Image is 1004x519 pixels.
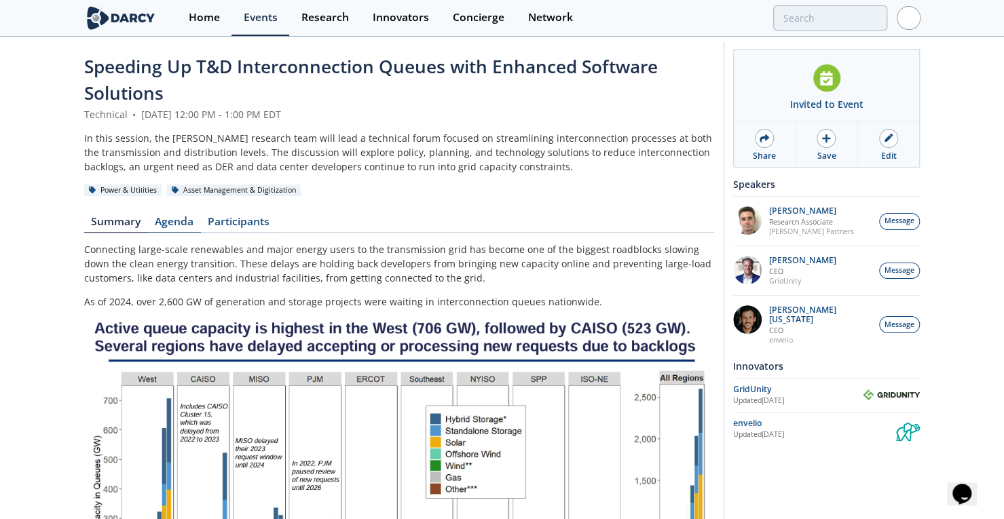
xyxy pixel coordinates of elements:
span: Message [885,216,914,227]
img: f1d2b35d-fddb-4a25-bd87-d4d314a355e9 [733,206,762,235]
div: Power & Utilities [84,185,162,197]
img: envelio [896,417,920,441]
div: envelio [733,417,896,429]
p: [PERSON_NAME] [769,206,854,216]
input: Advanced Search [773,5,887,31]
div: Edit [880,150,896,162]
span: • [130,108,138,121]
div: Concierge [453,12,504,23]
a: Agenda [148,216,201,233]
div: Save [817,150,836,162]
div: Events [244,12,278,23]
a: Edit [858,121,919,167]
div: Network [528,12,573,23]
div: Invited to Event [790,97,863,111]
div: Technical [DATE] 12:00 PM - 1:00 PM EDT [84,107,714,121]
div: Share [753,150,776,162]
p: [PERSON_NAME] Partners [769,227,854,236]
img: 1b183925-147f-4a47-82c9-16eeeed5003c [733,305,762,334]
div: Home [189,12,220,23]
a: Participants [201,216,277,233]
iframe: chat widget [947,465,990,505]
a: GridUnity Updated[DATE] GridUnity [733,383,920,407]
div: In this session, the [PERSON_NAME] research team will lead a technical forum focused on streamlin... [84,131,714,174]
div: Innovators [373,12,429,23]
div: Innovators [733,354,920,378]
span: Speeding Up T&D Interconnection Queues with Enhanced Software Solutions [84,54,658,105]
p: Connecting large-scale renewables and major energy users to the transmission grid has become one ... [84,242,714,285]
a: Summary [84,216,148,233]
p: [PERSON_NAME][US_STATE] [769,305,872,324]
img: d42dc26c-2a28-49ac-afde-9b58c84c0349 [733,256,762,284]
button: Message [879,316,920,333]
div: Research [301,12,349,23]
div: Updated [DATE] [733,429,896,440]
a: envelio Updated[DATE] envelio [733,417,920,441]
span: Message [885,320,914,330]
img: GridUnity [863,389,920,400]
p: [PERSON_NAME] [769,256,836,265]
span: Message [885,265,914,276]
button: Message [879,263,920,280]
div: Asset Management & Digitization [167,185,301,197]
p: Research Associate [769,217,854,227]
p: CEO [769,267,836,276]
img: logo-wide.svg [84,6,158,30]
div: Speakers [733,172,920,196]
p: GridUnity [769,276,836,286]
img: Profile [897,6,921,30]
div: Updated [DATE] [733,396,863,406]
p: envelio [769,335,872,345]
button: Message [879,213,920,230]
p: As of 2024, over 2,600 GW of generation and storage projects were waiting in interconnection queu... [84,294,714,309]
p: CEO [769,326,872,335]
div: GridUnity [733,383,863,396]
